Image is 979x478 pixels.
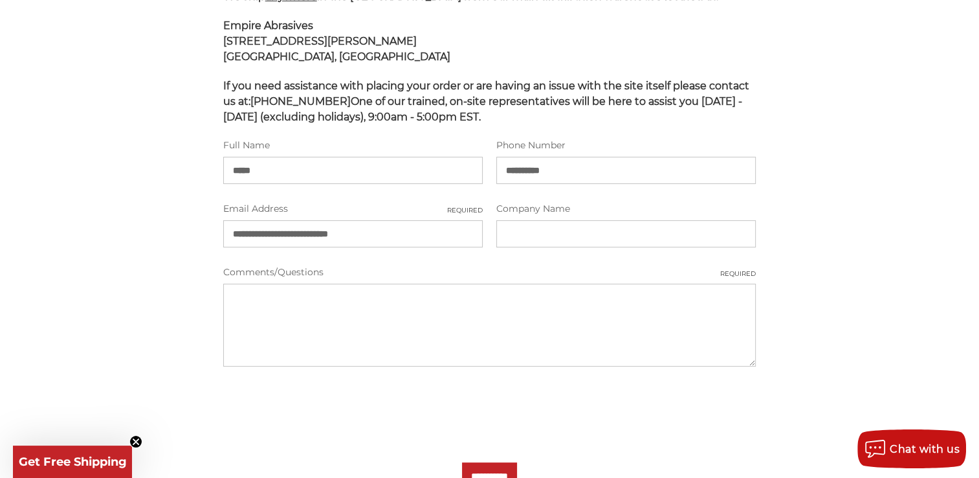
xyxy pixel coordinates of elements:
label: Company Name [496,202,756,216]
small: Required [720,269,756,279]
button: Chat with us [857,429,966,468]
span: Get Free Shipping [19,455,127,469]
button: Close teaser [129,435,142,448]
strong: [PHONE_NUMBER] [250,95,351,108]
span: Empire Abrasives [223,19,313,32]
span: If you need assistance with placing your order or are having an issue with the site itself please... [223,80,749,123]
small: Required [447,205,483,215]
span: Chat with us [890,443,960,455]
iframe: reCAPTCHA [223,385,420,435]
strong: [STREET_ADDRESS][PERSON_NAME] [GEOGRAPHIC_DATA], [GEOGRAPHIC_DATA] [223,35,450,63]
label: Comments/Questions [223,266,756,279]
label: Full Name [223,139,483,152]
label: Phone Number [496,139,756,152]
div: Get Free ShippingClose teaser [13,446,132,478]
label: Email Address [223,202,483,216]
